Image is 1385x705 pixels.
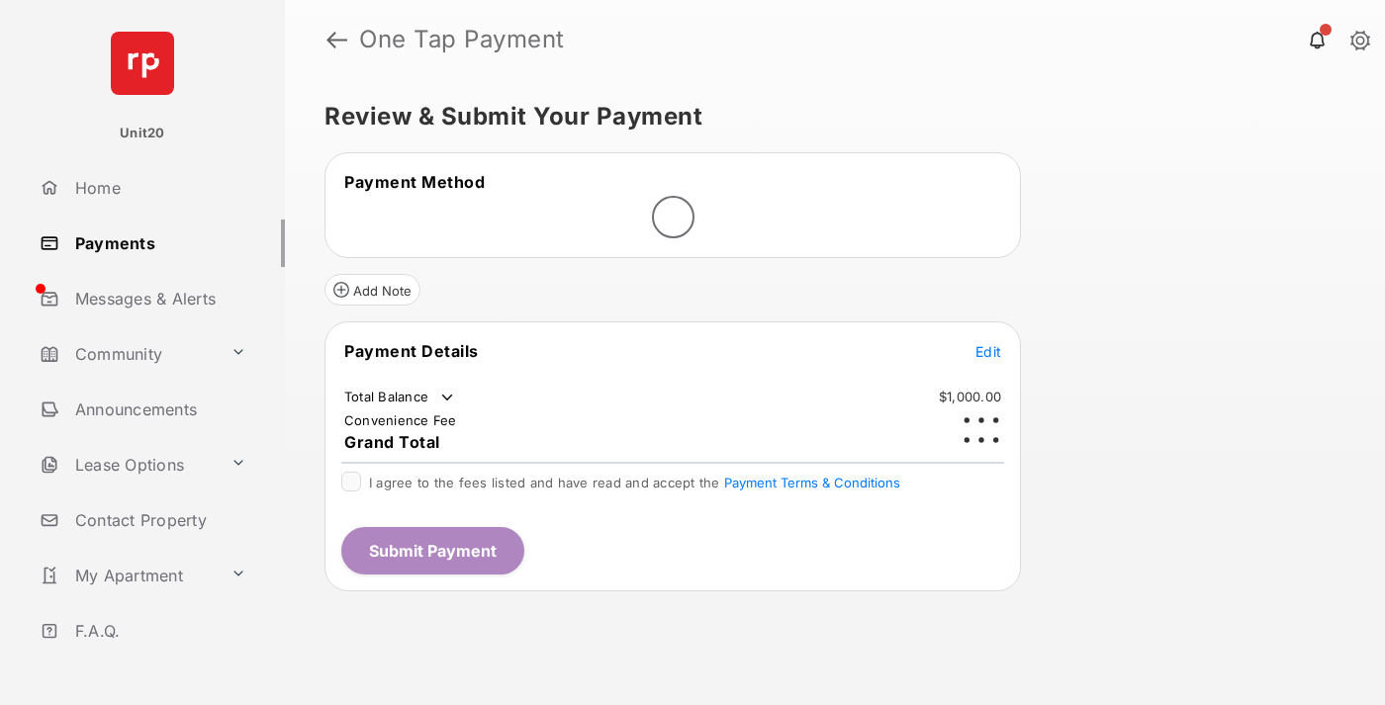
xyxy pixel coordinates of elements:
[324,105,1330,129] h5: Review & Submit Your Payment
[120,124,165,143] p: Unit20
[344,341,479,361] span: Payment Details
[32,441,223,488] a: Lease Options
[341,527,524,574] button: Submit Payment
[343,411,458,429] td: Convenience Fee
[32,220,285,267] a: Payments
[975,341,1001,361] button: Edit
[324,274,420,306] button: Add Note
[344,172,485,192] span: Payment Method
[111,32,174,95] img: svg+xml;base64,PHN2ZyB4bWxucz0iaHR0cDovL3d3dy53My5vcmcvMjAwMC9zdmciIHdpZHRoPSI2NCIgaGVpZ2h0PSI2NC...
[938,388,1002,405] td: $1,000.00
[32,275,285,322] a: Messages & Alerts
[32,552,223,599] a: My Apartment
[32,330,223,378] a: Community
[32,607,285,655] a: F.A.Q.
[724,475,900,490] button: I agree to the fees listed and have read and accept the
[344,432,440,452] span: Grand Total
[343,388,457,407] td: Total Balance
[359,28,565,51] strong: One Tap Payment
[975,343,1001,360] span: Edit
[369,475,900,490] span: I agree to the fees listed and have read and accept the
[32,164,285,212] a: Home
[32,496,285,544] a: Contact Property
[32,386,285,433] a: Announcements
